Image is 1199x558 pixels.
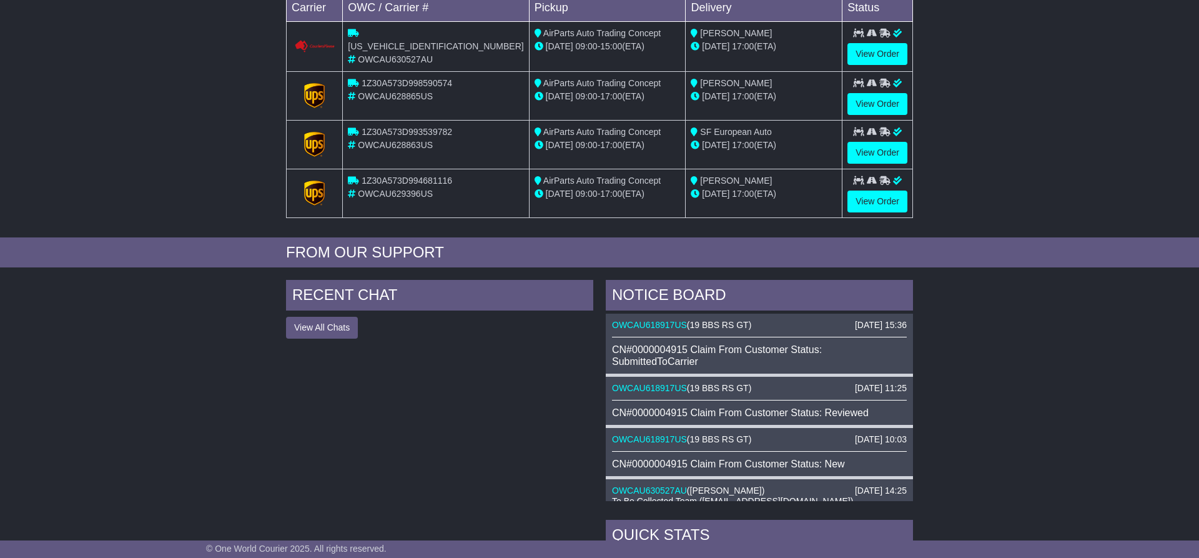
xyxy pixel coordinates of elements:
[304,181,325,206] img: GetCarrierServiceLogo
[690,434,749,444] span: 19 BBS RS GT
[600,140,622,150] span: 17:00
[543,78,661,88] span: AirParts Auto Trading Concept
[700,78,772,88] span: [PERSON_NAME]
[543,28,661,38] span: AirParts Auto Trading Concept
[358,189,433,199] span: OWCAU629396US
[732,41,754,51] span: 17:00
[732,140,754,150] span: 17:00
[358,140,433,150] span: OWCAU628863US
[732,91,754,101] span: 17:00
[855,320,907,331] div: [DATE] 15:36
[612,434,907,445] div: ( )
[700,176,772,186] span: [PERSON_NAME]
[206,544,387,554] span: © One World Courier 2025. All rights reserved.
[362,78,452,88] span: 1Z30A573D998590574
[606,280,913,314] div: NOTICE BOARD
[612,486,907,496] div: ( )
[702,91,729,101] span: [DATE]
[576,91,598,101] span: 09:00
[535,187,681,201] div: - (ETA)
[348,41,523,51] span: [US_VEHICLE_IDENTIFICATION_NUMBER]
[600,91,622,101] span: 17:00
[546,41,573,51] span: [DATE]
[691,187,837,201] div: (ETA)
[546,91,573,101] span: [DATE]
[612,434,687,444] a: OWCAU618917US
[702,140,729,150] span: [DATE]
[358,54,433,64] span: OWCAU630527AU
[576,189,598,199] span: 09:00
[286,280,593,314] div: RECENT CHAT
[612,320,687,330] a: OWCAU618917US
[612,383,907,394] div: ( )
[855,434,907,445] div: [DATE] 10:03
[847,93,907,115] a: View Order
[606,520,913,554] div: Quick Stats
[612,486,687,496] a: OWCAU630527AU
[358,91,433,101] span: OWCAU628865US
[543,176,661,186] span: AirParts Auto Trading Concept
[546,189,573,199] span: [DATE]
[702,189,729,199] span: [DATE]
[535,40,681,53] div: - (ETA)
[855,383,907,394] div: [DATE] 11:25
[362,127,452,137] span: 1Z30A573D993539782
[286,317,358,339] button: View All Chats
[847,142,907,164] a: View Order
[690,320,749,330] span: 19 BBS RS GT
[576,41,598,51] span: 09:00
[543,127,661,137] span: AirParts Auto Trading Concept
[304,132,325,157] img: GetCarrierServiceLogo
[294,40,335,53] img: Couriers_Please.png
[600,189,622,199] span: 17:00
[612,383,687,393] a: OWCAU618917US
[576,140,598,150] span: 09:00
[612,344,907,367] div: CN#0000004915 Claim From Customer Status: SubmittedToCarrier
[691,139,837,152] div: (ETA)
[732,189,754,199] span: 17:00
[546,140,573,150] span: [DATE]
[847,191,907,212] a: View Order
[690,383,749,393] span: 19 BBS RS GT
[535,139,681,152] div: - (ETA)
[286,244,913,262] div: FROM OUR SUPPORT
[600,41,622,51] span: 15:00
[855,486,907,496] div: [DATE] 14:25
[690,486,762,496] span: [PERSON_NAME]
[691,90,837,103] div: (ETA)
[700,127,771,137] span: SF European Auto
[847,43,907,65] a: View Order
[612,320,907,331] div: ( )
[612,458,907,470] div: CN#0000004915 Claim From Customer Status: New
[691,40,837,53] div: (ETA)
[535,90,681,103] div: - (ETA)
[612,407,907,419] div: CN#0000004915 Claim From Customer Status: Reviewed
[702,41,729,51] span: [DATE]
[304,83,325,108] img: GetCarrierServiceLogo
[700,28,772,38] span: [PERSON_NAME]
[362,176,452,186] span: 1Z30A573D994681116
[612,496,853,506] span: To Be Collected Team ([EMAIL_ADDRESS][DOMAIN_NAME])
